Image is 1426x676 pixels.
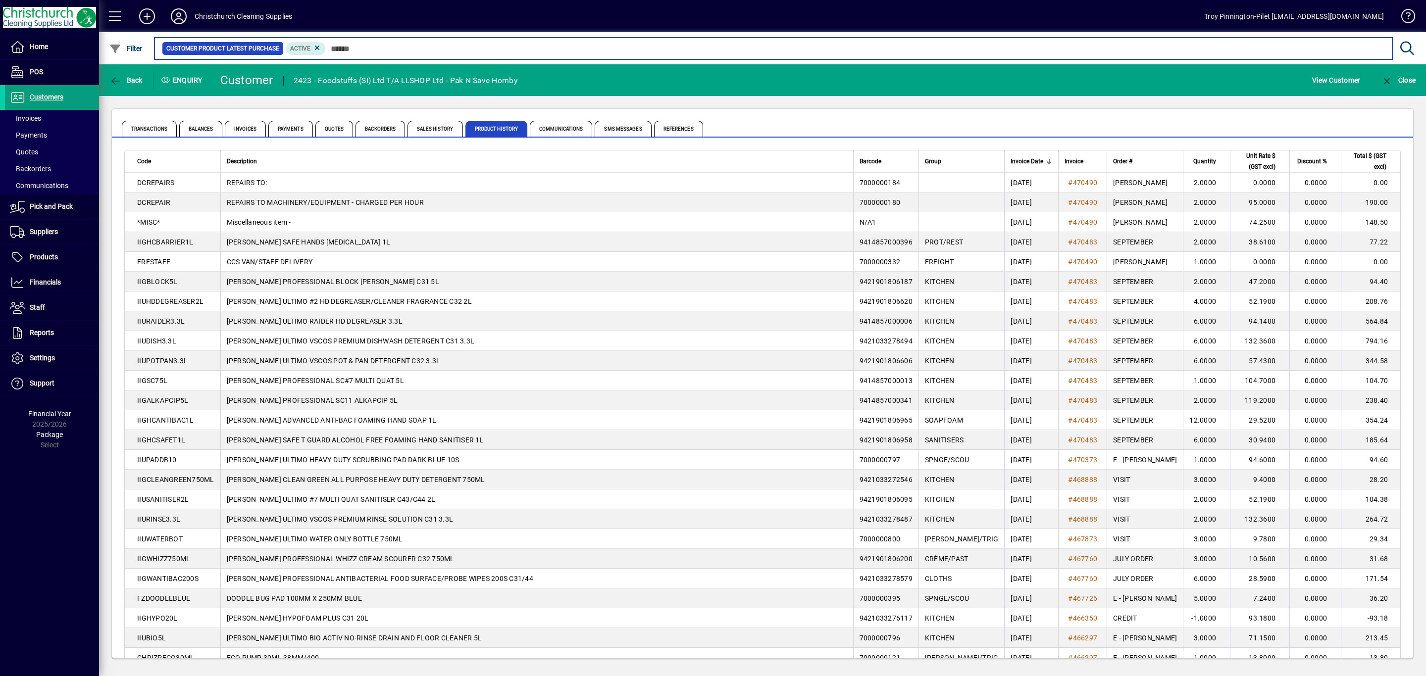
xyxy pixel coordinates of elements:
[1107,232,1183,252] td: SEPTEMBER
[1341,291,1400,311] td: 208.76
[1068,456,1072,464] span: #
[137,357,188,365] span: IIUPOTPAN3.3L
[925,156,941,167] span: Group
[1107,430,1183,450] td: SEPTEMBER
[1341,232,1400,252] td: 77.22
[5,127,99,144] a: Payments
[1068,297,1072,305] span: #
[107,71,145,89] button: Back
[1068,476,1072,483] span: #
[220,72,273,88] div: Customer
[5,245,99,270] a: Products
[30,202,73,210] span: Pick and Pack
[227,198,424,206] span: REPAIRS TO MACHINERY/EQUIPMENT - CHARGED PER HOUR
[30,68,43,76] span: POS
[1004,193,1058,212] td: [DATE]
[1183,311,1230,331] td: 6.0000
[10,114,41,122] span: Invoices
[1341,212,1400,232] td: 148.50
[30,354,55,362] span: Settings
[225,121,266,137] span: Invoices
[1065,514,1101,525] a: #468888
[1068,436,1072,444] span: #
[1107,351,1183,371] td: SEPTEMBER
[1107,450,1183,470] td: E - [PERSON_NAME]
[1107,173,1183,193] td: [PERSON_NAME]
[1113,156,1177,167] div: Order #
[137,198,170,206] span: DCREPAIR
[179,121,222,137] span: Balances
[1394,2,1414,34] a: Knowledge Base
[925,436,964,444] span: SANITISERS
[1183,291,1230,311] td: 4.0000
[137,317,185,325] span: IIURAIDER3.3L
[860,317,913,325] span: 9414857000006
[1068,495,1072,503] span: #
[1068,594,1072,602] span: #
[1004,291,1058,311] td: [DATE]
[99,71,153,89] app-page-header-button: Back
[227,337,475,345] span: [PERSON_NAME] ULTIMO VSCOS PREMIUM DISHWASH DETERGENT C31 3.3L
[1230,291,1289,311] td: 52.1900
[1065,435,1101,445] a: #470483
[1068,218,1072,226] span: #
[925,337,955,345] span: KITCHEN
[1347,150,1395,172] div: Total $ (GST excl)
[227,238,391,246] span: [PERSON_NAME] SAFE HANDS [MEDICAL_DATA] 1L
[1341,173,1400,193] td: 0.00
[1230,252,1289,272] td: 0.0000
[1183,232,1230,252] td: 2.0000
[1310,71,1363,89] button: View Customer
[5,177,99,194] a: Communications
[1289,212,1341,232] td: 0.0000
[1073,476,1098,483] span: 468888
[860,179,901,187] span: 7000000184
[1230,232,1289,252] td: 38.6100
[1341,311,1400,331] td: 564.84
[1073,258,1098,266] span: 470490
[28,410,71,418] span: Financial Year
[860,377,913,385] span: 9414857000013
[1004,371,1058,390] td: [DATE]
[1312,72,1360,88] span: View Customer
[1065,375,1101,386] a: #470483
[1065,177,1101,188] a: #470490
[1004,390,1058,410] td: [DATE]
[1230,371,1289,390] td: 104.7000
[195,8,292,24] div: Christchurch Cleaning Supplies
[1073,238,1098,246] span: 470483
[227,317,403,325] span: [PERSON_NAME] ULTIMO RAIDER HD DEGREASER 3.3L
[5,270,99,295] a: Financials
[1107,252,1183,272] td: [PERSON_NAME]
[1065,533,1101,544] a: #467873
[5,160,99,177] a: Backorders
[227,156,847,167] div: Description
[227,156,257,167] span: Description
[1107,371,1183,390] td: SEPTEMBER
[1289,351,1341,371] td: 0.0000
[1004,252,1058,272] td: [DATE]
[1065,395,1101,406] a: #470483
[925,357,955,365] span: KITCHEN
[1183,212,1230,232] td: 2.0000
[1073,594,1098,602] span: 467726
[1068,258,1072,266] span: #
[1073,396,1098,404] span: 470483
[1230,410,1289,430] td: 29.5200
[30,93,63,101] span: Customers
[1183,173,1230,193] td: 2.0000
[1065,276,1101,287] a: #470483
[315,121,354,137] span: Quotes
[1068,357,1072,365] span: #
[407,121,462,137] span: Sales History
[1289,232,1341,252] td: 0.0000
[1068,416,1072,424] span: #
[10,165,51,173] span: Backorders
[1236,150,1284,172] div: Unit Rate $ (GST excl)
[36,431,63,438] span: Package
[1073,654,1098,662] span: 466297
[137,297,204,305] span: IIUHDDEGREASER2L
[1289,272,1341,291] td: 0.0000
[1073,377,1098,385] span: 470483
[1004,212,1058,232] td: [DATE]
